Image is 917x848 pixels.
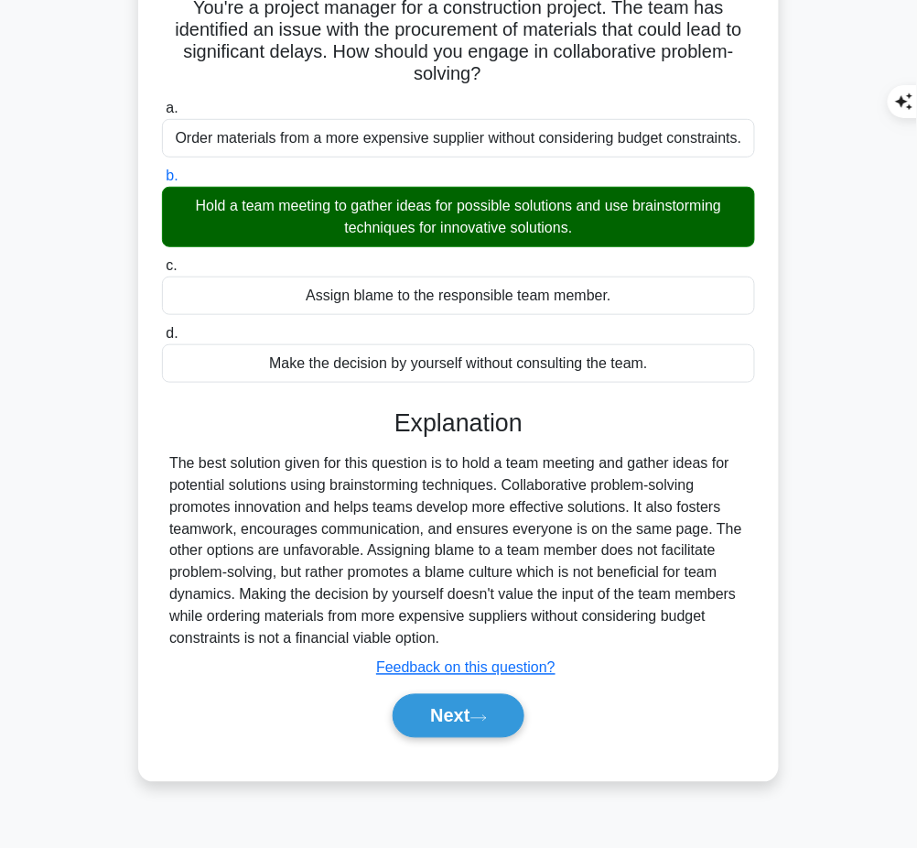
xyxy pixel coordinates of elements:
[173,408,744,438] h3: Explanation
[169,452,748,650] div: The best solution given for this question is to hold a team meeting and gather ideas for potentia...
[162,119,755,158] div: Order materials from a more expensive supplier without considering budget constraints.
[166,325,178,341] span: d.
[162,277,755,315] div: Assign blame to the responsible team member.
[162,344,755,383] div: Make the decision by yourself without consulting the team.
[376,660,556,676] a: Feedback on this question?
[162,187,755,247] div: Hold a team meeting to gather ideas for possible solutions and use brainstorming techniques for i...
[166,168,178,183] span: b.
[166,100,178,115] span: a.
[393,694,523,738] button: Next
[166,257,177,273] span: c.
